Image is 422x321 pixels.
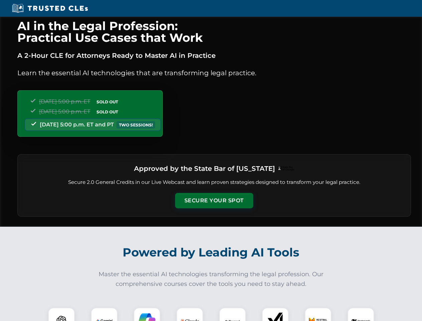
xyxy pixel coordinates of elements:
[94,270,328,289] p: Master the essential AI technologies transforming the legal profession. Our comprehensive courses...
[17,50,411,61] p: A 2-Hour CLE for Attorneys Ready to Master AI in Practice
[39,98,90,105] span: [DATE] 5:00 p.m. ET
[10,3,90,13] img: Trusted CLEs
[94,108,120,115] span: SOLD OUT
[26,241,396,264] h2: Powered by Leading AI Tools
[26,179,403,186] p: Secure 2.0 General Credits in our Live Webcast and learn proven strategies designed to transform ...
[94,98,120,105] span: SOLD OUT
[17,20,411,43] h1: AI in the Legal Profession: Practical Use Cases that Work
[134,163,275,175] h3: Approved by the State Bar of [US_STATE]
[278,166,294,171] img: Logo
[17,68,411,78] p: Learn the essential AI technologies that are transforming legal practice.
[175,193,253,208] button: Secure Your Spot
[39,108,90,115] span: [DATE] 5:00 p.m. ET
